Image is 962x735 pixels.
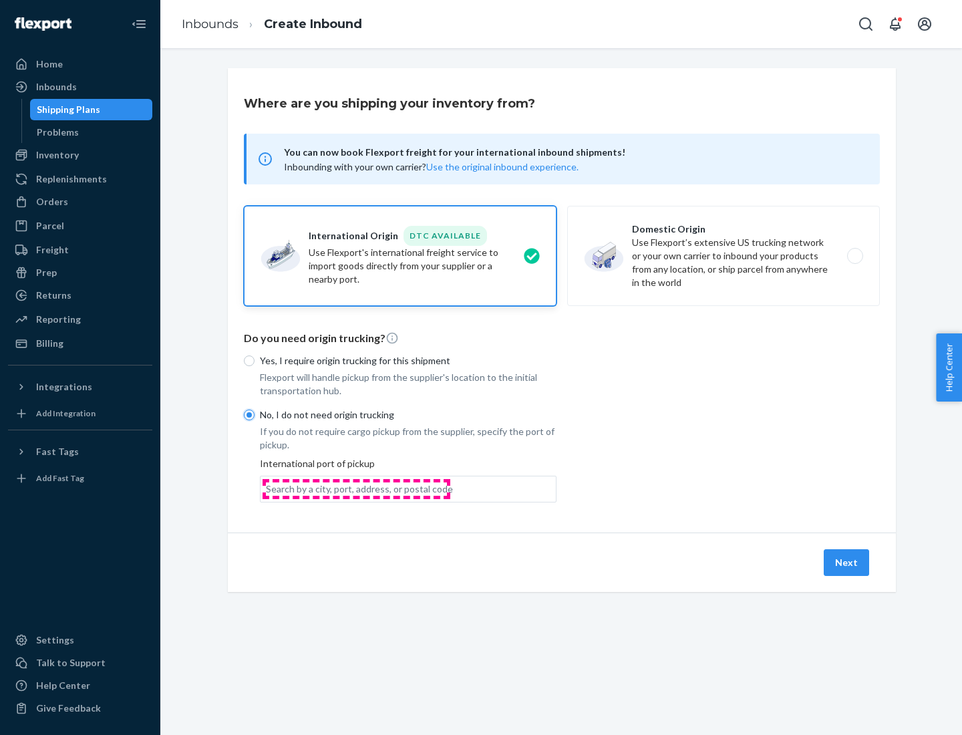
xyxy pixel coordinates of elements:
[36,57,63,71] div: Home
[8,403,152,424] a: Add Integration
[8,629,152,651] a: Settings
[8,262,152,283] a: Prep
[30,99,153,120] a: Shipping Plans
[260,425,556,452] p: If you do not require cargo pickup from the supplier, specify the port of pickup.
[36,633,74,647] div: Settings
[244,331,880,346] p: Do you need origin trucking?
[284,144,864,160] span: You can now book Flexport freight for your international inbound shipments!
[36,380,92,394] div: Integrations
[36,148,79,162] div: Inventory
[37,126,79,139] div: Problems
[8,309,152,330] a: Reporting
[182,17,238,31] a: Inbounds
[36,219,64,233] div: Parcel
[264,17,362,31] a: Create Inbound
[36,408,96,419] div: Add Integration
[8,215,152,237] a: Parcel
[36,702,101,715] div: Give Feedback
[426,160,579,174] button: Use the original inbound experience.
[37,103,100,116] div: Shipping Plans
[8,468,152,489] a: Add Fast Tag
[244,410,255,420] input: No, I do not need origin trucking
[36,80,77,94] div: Inbounds
[8,144,152,166] a: Inventory
[36,472,84,484] div: Add Fast Tag
[15,17,71,31] img: Flexport logo
[36,679,90,692] div: Help Center
[8,441,152,462] button: Fast Tags
[260,457,556,502] div: International port of pickup
[8,652,152,674] a: Talk to Support
[36,337,63,350] div: Billing
[260,371,556,398] p: Flexport will handle pickup from the supplier's location to the initial transportation hub.
[36,656,106,670] div: Talk to Support
[8,698,152,719] button: Give Feedback
[171,5,373,44] ol: breadcrumbs
[8,285,152,306] a: Returns
[36,243,69,257] div: Freight
[8,333,152,354] a: Billing
[36,445,79,458] div: Fast Tags
[260,408,556,422] p: No, I do not need origin trucking
[8,191,152,212] a: Orders
[284,161,579,172] span: Inbounding with your own carrier?
[266,482,453,496] div: Search by a city, port, address, or postal code
[36,289,71,302] div: Returns
[126,11,152,37] button: Close Navigation
[8,168,152,190] a: Replenishments
[8,239,152,261] a: Freight
[8,376,152,398] button: Integrations
[882,11,909,37] button: Open notifications
[260,354,556,367] p: Yes, I require origin trucking for this shipment
[36,266,57,279] div: Prep
[244,95,535,112] h3: Where are you shipping your inventory from?
[36,172,107,186] div: Replenishments
[8,53,152,75] a: Home
[30,122,153,143] a: Problems
[36,195,68,208] div: Orders
[36,313,81,326] div: Reporting
[852,11,879,37] button: Open Search Box
[8,76,152,98] a: Inbounds
[8,675,152,696] a: Help Center
[936,333,962,402] button: Help Center
[911,11,938,37] button: Open account menu
[824,549,869,576] button: Next
[244,355,255,366] input: Yes, I require origin trucking for this shipment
